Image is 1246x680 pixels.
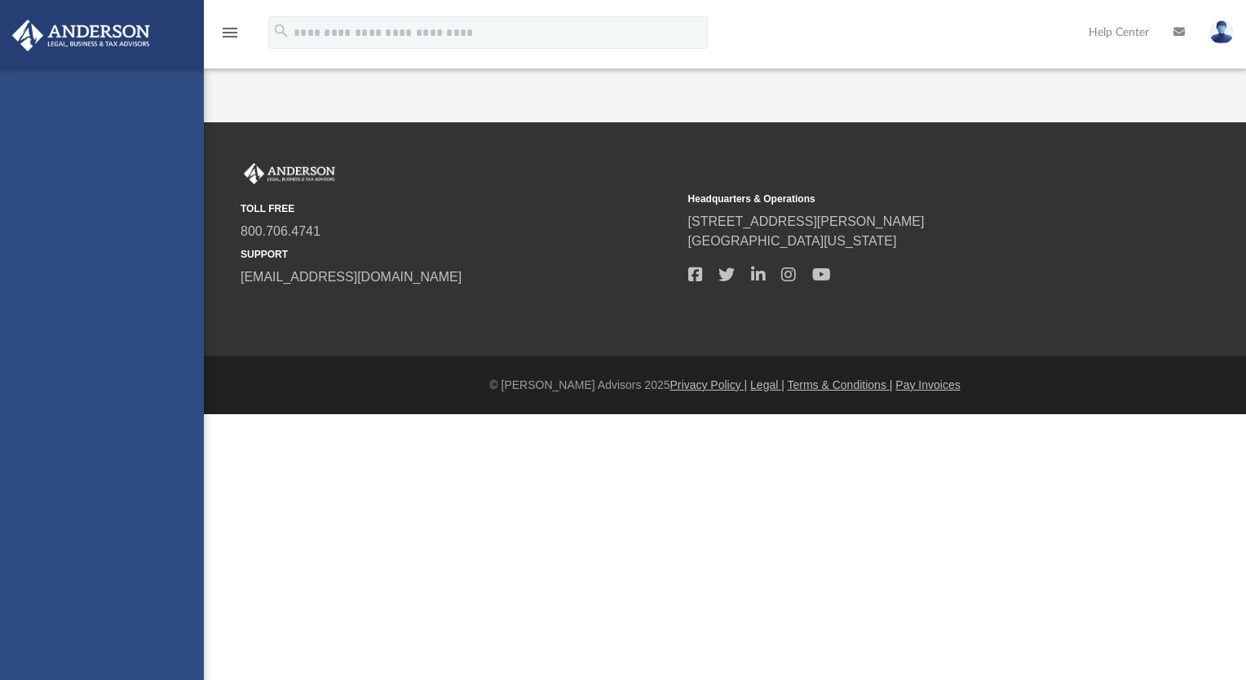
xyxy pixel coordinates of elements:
a: 800.706.4741 [241,224,320,238]
i: search [272,22,290,40]
a: Privacy Policy | [670,378,748,391]
small: SUPPORT [241,247,677,262]
small: TOLL FREE [241,201,677,216]
img: User Pic [1209,20,1234,44]
img: Anderson Advisors Platinum Portal [7,20,155,51]
i: menu [220,23,240,42]
a: Pay Invoices [895,378,960,391]
a: [GEOGRAPHIC_DATA][US_STATE] [688,234,897,248]
small: Headquarters & Operations [688,192,1124,206]
a: menu [220,31,240,42]
a: Terms & Conditions | [788,378,893,391]
img: Anderson Advisors Platinum Portal [241,163,338,184]
a: [EMAIL_ADDRESS][DOMAIN_NAME] [241,270,462,284]
a: Legal | [750,378,784,391]
div: © [PERSON_NAME] Advisors 2025 [204,377,1246,394]
a: [STREET_ADDRESS][PERSON_NAME] [688,214,925,228]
